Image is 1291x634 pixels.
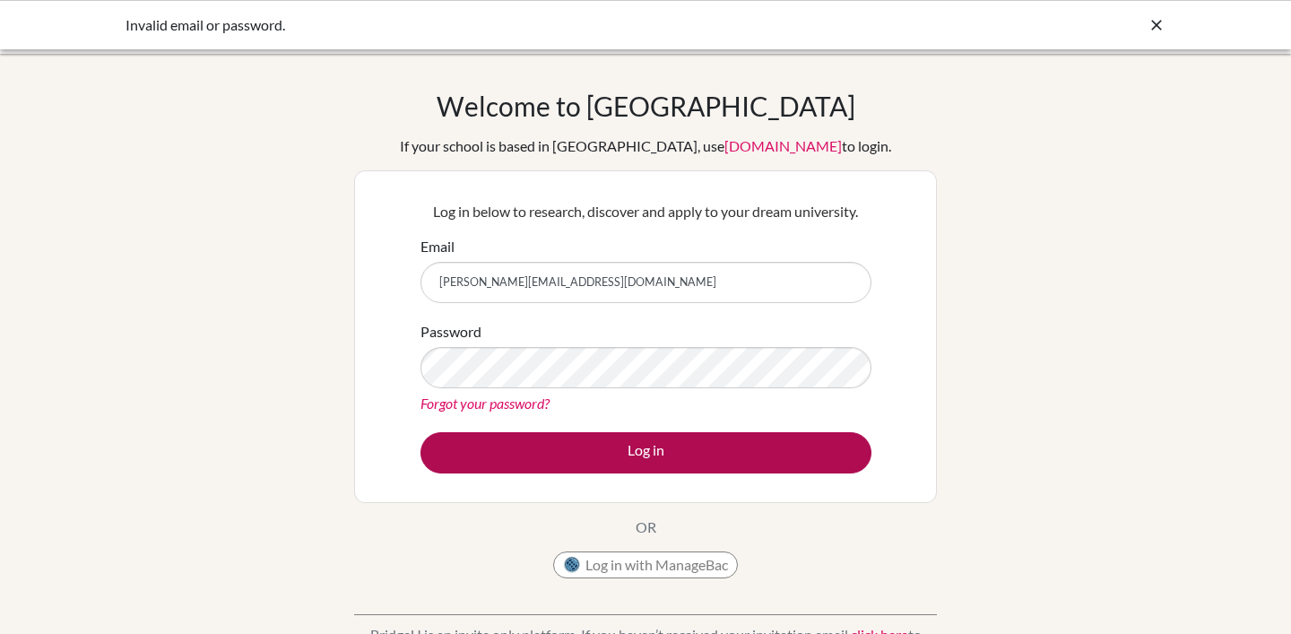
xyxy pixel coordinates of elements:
[420,321,481,343] label: Password
[437,90,855,122] h1: Welcome to [GEOGRAPHIC_DATA]
[636,517,656,538] p: OR
[553,551,738,578] button: Log in with ManageBac
[420,432,871,473] button: Log in
[420,236,455,257] label: Email
[400,135,891,157] div: If your school is based in [GEOGRAPHIC_DATA], use to login.
[420,395,550,412] a: Forgot your password?
[126,14,897,36] div: Invalid email or password.
[724,137,842,154] a: [DOMAIN_NAME]
[420,201,871,222] p: Log in below to research, discover and apply to your dream university.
